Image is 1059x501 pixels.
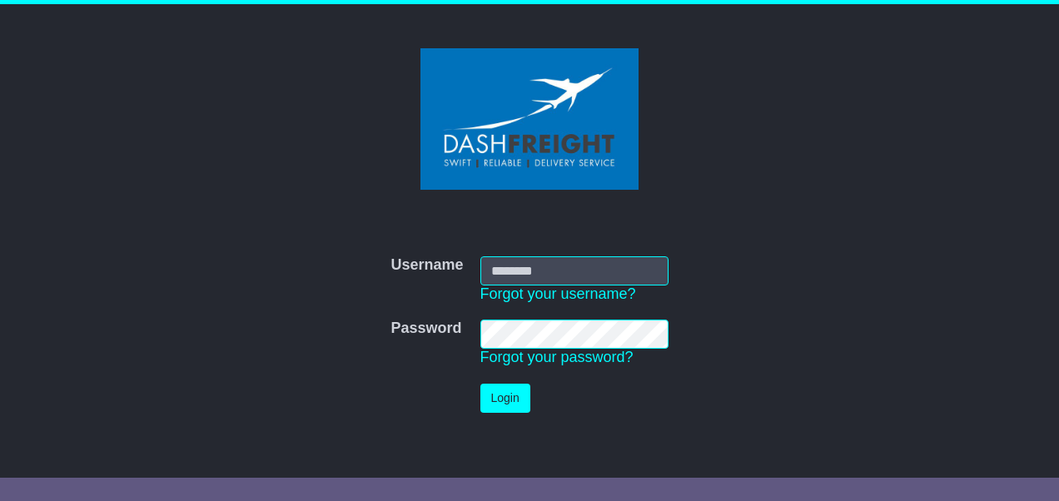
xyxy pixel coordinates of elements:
img: Dash Freight [420,48,639,190]
label: Password [390,320,461,338]
label: Username [390,256,463,275]
a: Forgot your username? [480,285,636,302]
a: Forgot your password? [480,349,634,365]
button: Login [480,384,530,413]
